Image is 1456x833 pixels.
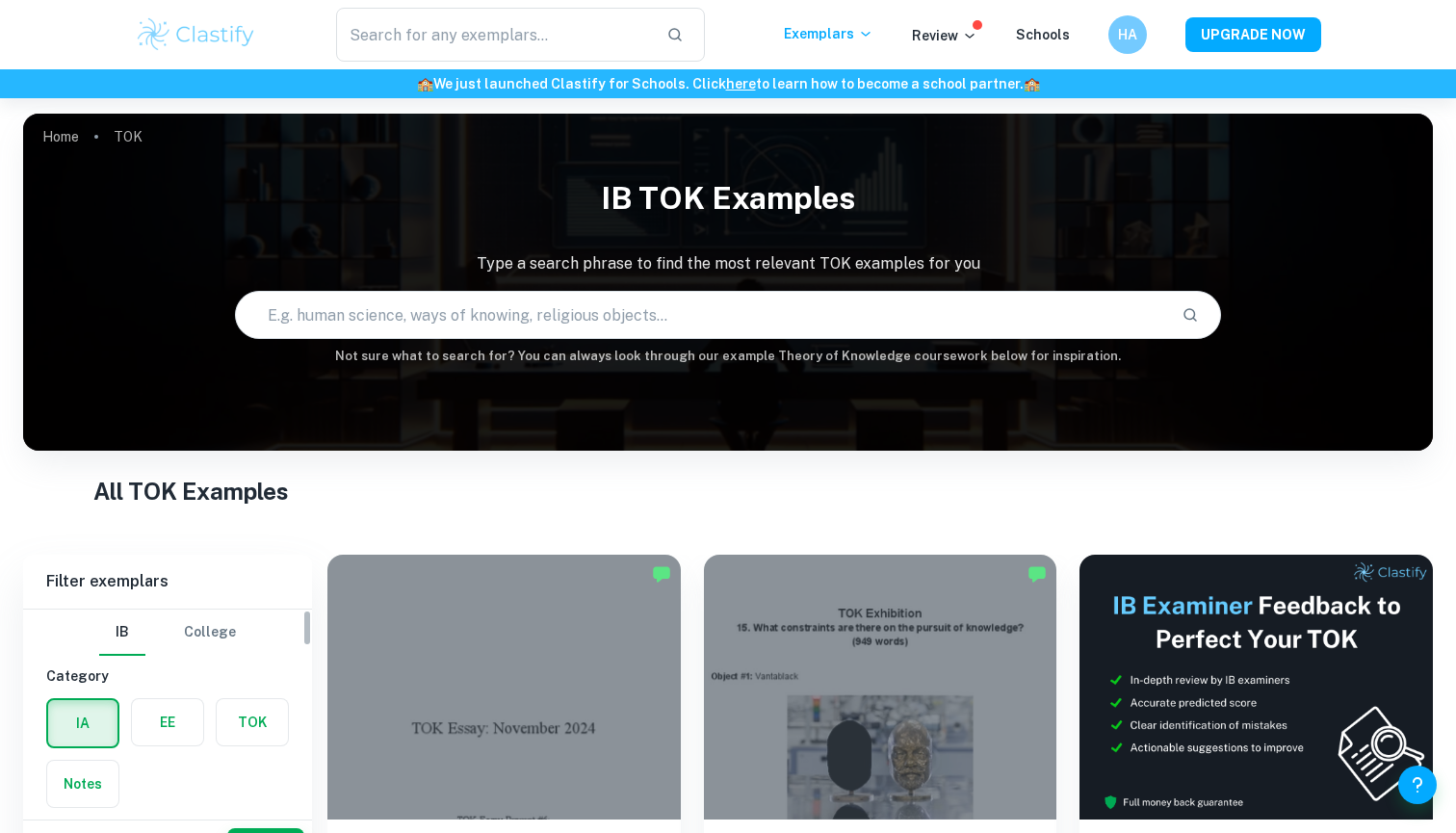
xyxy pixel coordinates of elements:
[1117,24,1139,45] h6: HA
[912,25,977,46] p: Review
[417,76,433,91] span: 🏫
[1024,76,1040,91] span: 🏫
[1174,299,1207,331] button: Search
[726,76,756,91] a: here
[47,761,118,807] button: Notes
[42,123,79,150] a: Home
[1016,27,1070,42] a: Schools
[217,699,288,745] button: TOK
[48,700,117,746] button: IA
[93,474,1363,508] h1: All TOK Examples
[652,564,671,584] img: Marked
[23,168,1433,229] h1: IB TOK examples
[132,699,203,745] button: EE
[23,252,1433,275] p: Type a search phrase to find the most relevant TOK examples for you
[99,610,145,656] button: IB
[23,347,1433,366] h6: Not sure what to search for? You can always look through our example Theory of Knowledge coursewo...
[4,73,1452,94] h6: We just launched Clastify for Schools. Click to learn how to become a school partner.
[1398,766,1437,804] button: Help and Feedback
[784,23,873,44] p: Exemplars
[23,555,312,609] h6: Filter exemplars
[114,126,143,147] p: TOK
[1185,17,1321,52] button: UPGRADE NOW
[184,610,236,656] button: College
[46,665,289,687] h6: Category
[99,610,236,656] div: Filter type choice
[1079,555,1433,820] img: Thumbnail
[236,288,1167,342] input: E.g. human science, ways of knowing, religious objects...
[336,8,651,62] input: Search for any exemplars...
[135,15,257,54] img: Clastify logo
[1108,15,1147,54] button: HA
[1027,564,1047,584] img: Marked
